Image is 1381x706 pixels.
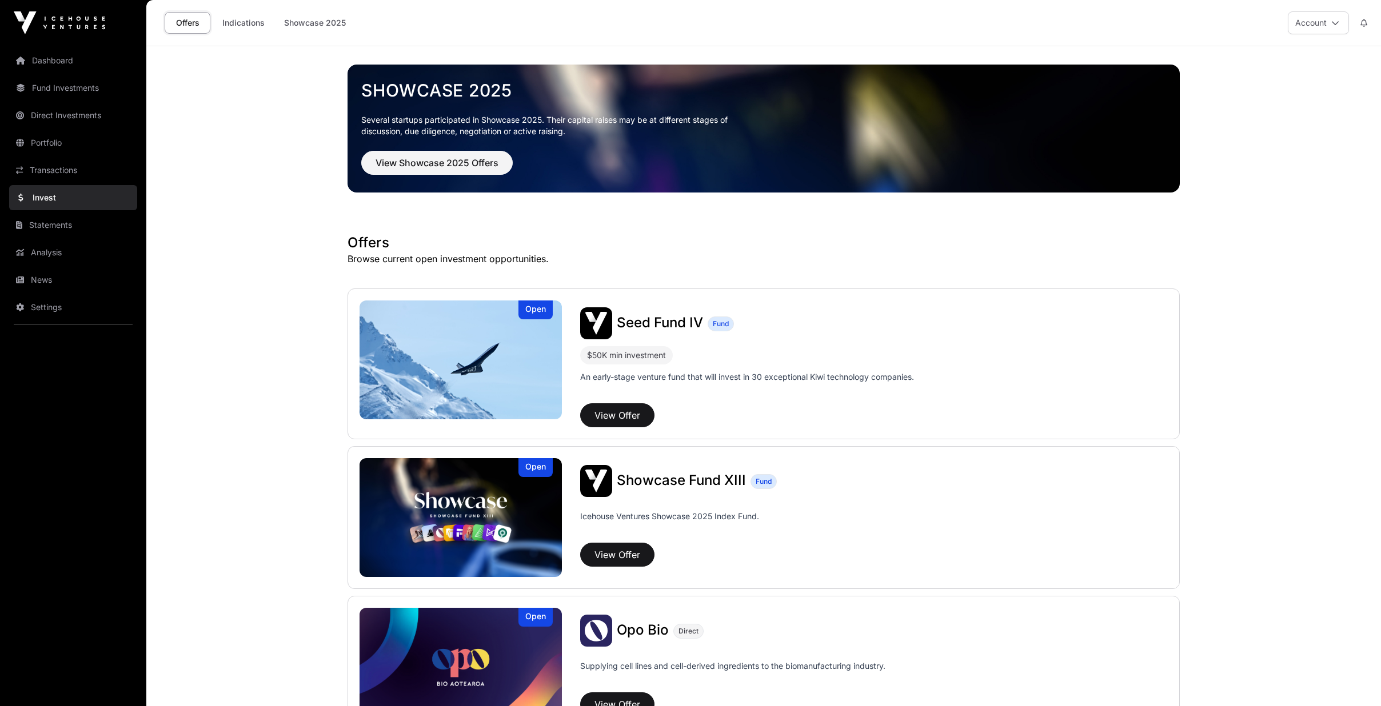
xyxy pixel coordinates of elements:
[580,660,885,672] p: Supplying cell lines and cell-derived ingredients to the biomanufacturing industry.
[580,543,654,567] button: View Offer
[348,252,1180,266] p: Browse current open investment opportunities.
[518,608,553,627] div: Open
[360,300,562,419] img: Seed Fund IV
[617,474,746,488] a: Showcase Fund XIII
[617,316,703,331] a: Seed Fund IV
[9,158,137,183] a: Transactions
[360,458,562,577] a: Showcase Fund XIIIOpen
[580,615,612,647] img: Opo Bio
[580,465,612,497] img: Showcase Fund XIII
[277,12,353,34] a: Showcase 2025
[1288,11,1349,34] button: Account
[518,300,553,319] div: Open
[165,12,210,34] a: Offers
[376,156,498,170] span: View Showcase 2025 Offers
[756,477,772,486] span: Fund
[360,458,562,577] img: Showcase Fund XIII
[360,300,562,419] a: Seed Fund IVOpen
[587,348,666,362] div: $50K min investment
[9,240,137,265] a: Analysis
[9,130,137,155] a: Portfolio
[348,65,1180,192] img: Showcase 2025
[361,114,745,137] p: Several startups participated in Showcase 2025. Their capital raises may be at different stages o...
[580,511,759,522] p: Icehouse Ventures Showcase 2025 Index Fund.
[361,151,513,175] button: View Showcase 2025 Offers
[617,472,746,488] span: Showcase Fund XIII
[348,234,1180,252] h1: Offers
[678,627,699,636] span: Direct
[1324,651,1381,706] iframe: Chat Widget
[9,103,137,128] a: Direct Investments
[9,185,137,210] a: Invest
[580,371,914,383] p: An early-stage venture fund that will invest in 30 exceptional Kiwi technology companies.
[518,458,553,477] div: Open
[580,346,673,364] div: $50K min investment
[580,403,654,427] button: View Offer
[215,12,272,34] a: Indications
[9,48,137,73] a: Dashboard
[9,212,137,238] a: Statements
[9,75,137,101] a: Fund Investments
[617,314,703,331] span: Seed Fund IV
[361,80,1166,101] a: Showcase 2025
[9,267,137,292] a: News
[617,621,669,638] span: Opo Bio
[713,319,729,328] span: Fund
[617,623,669,638] a: Opo Bio
[361,162,513,174] a: View Showcase 2025 Offers
[9,295,137,320] a: Settings
[14,11,105,34] img: Icehouse Ventures Logo
[580,307,612,339] img: Seed Fund IV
